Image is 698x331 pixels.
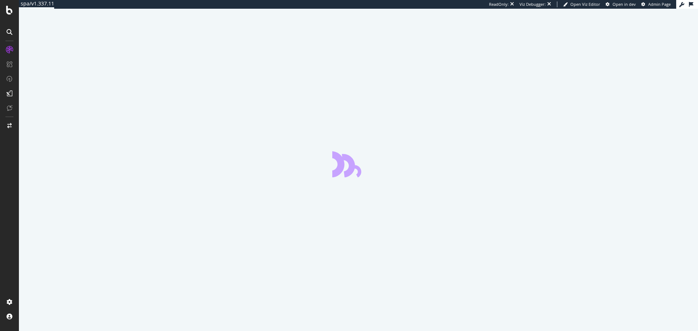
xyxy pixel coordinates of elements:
[641,1,671,7] a: Admin Page
[563,1,600,7] a: Open Viz Editor
[613,1,636,7] span: Open in dev
[489,1,509,7] div: ReadOnly:
[520,1,546,7] div: Viz Debugger:
[606,1,636,7] a: Open in dev
[570,1,600,7] span: Open Viz Editor
[332,151,385,177] div: animation
[648,1,671,7] span: Admin Page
